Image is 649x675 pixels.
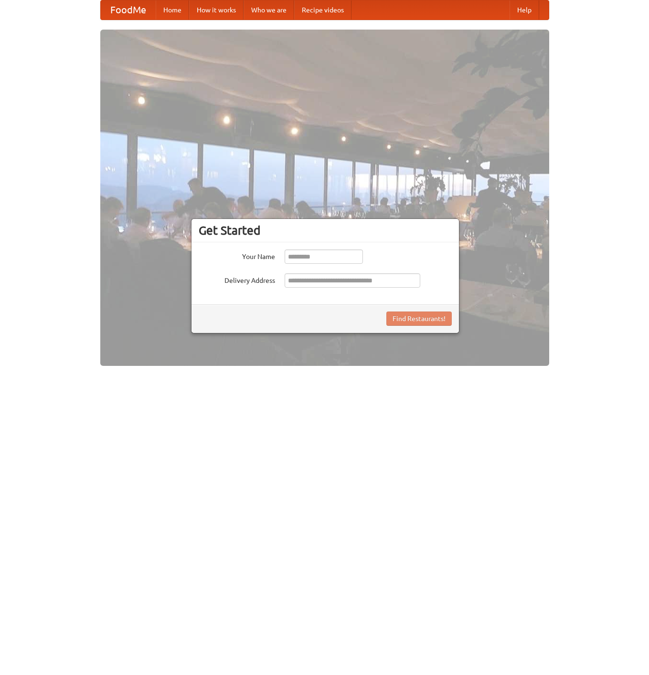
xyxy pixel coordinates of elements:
[199,273,275,285] label: Delivery Address
[189,0,244,20] a: How it works
[199,249,275,261] label: Your Name
[156,0,189,20] a: Home
[386,312,452,326] button: Find Restaurants!
[101,0,156,20] a: FoodMe
[510,0,539,20] a: Help
[199,223,452,238] h3: Get Started
[244,0,294,20] a: Who we are
[294,0,351,20] a: Recipe videos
